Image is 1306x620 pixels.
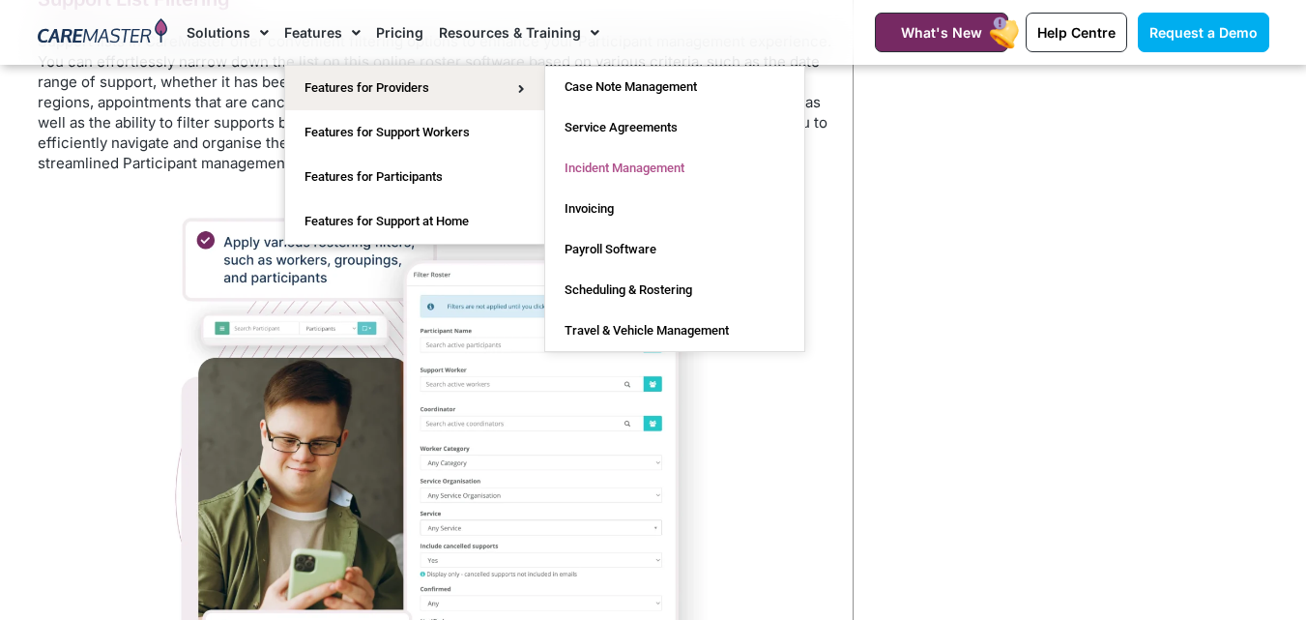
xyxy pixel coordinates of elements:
[544,66,805,352] ul: Features for Providers
[875,13,1008,52] a: What's New
[284,65,545,245] ul: Features
[545,310,804,351] a: Travel & Vehicle Management
[285,66,544,110] a: Features for Providers
[38,31,833,173] p: Support lists in CareMaster offer convenient filtering options to enhance your Participant manage...
[38,18,168,47] img: CareMaster Logo
[1037,24,1116,41] span: Help Centre
[1149,24,1258,41] span: Request a Demo
[545,270,804,310] a: Scheduling & Rostering
[901,24,982,41] span: What's New
[545,148,804,189] a: Incident Management
[285,155,544,199] a: Features for Participants
[1026,13,1127,52] a: Help Centre
[545,229,804,270] a: Payroll Software
[545,67,804,107] a: Case Note Management
[545,189,804,229] a: Invoicing
[545,107,804,148] a: Service Agreements
[285,199,544,244] a: Features for Support at Home
[1138,13,1269,52] a: Request a Demo
[285,110,544,155] a: Features for Support Workers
